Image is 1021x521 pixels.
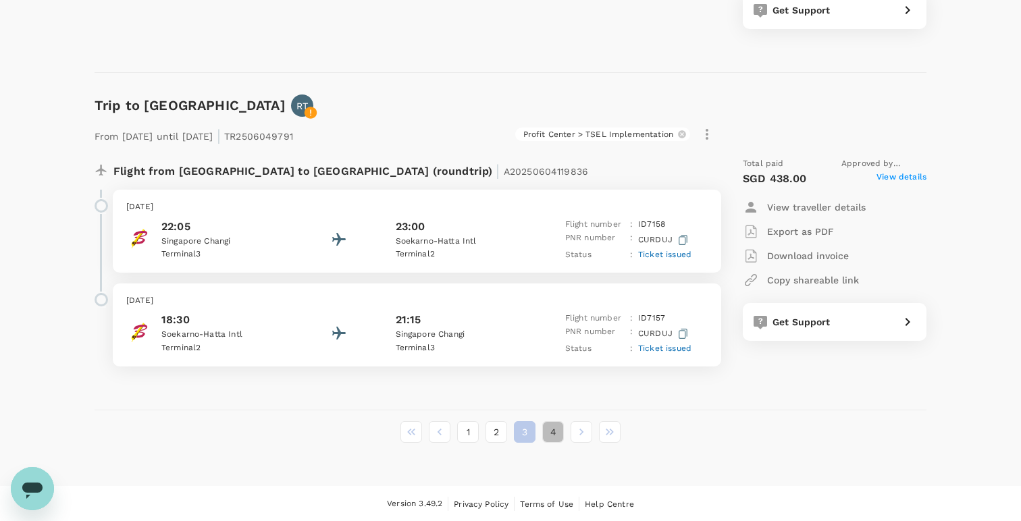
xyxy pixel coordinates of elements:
[743,171,807,187] p: SGD 438.00
[400,421,422,443] button: Go to first page
[126,294,708,308] p: [DATE]
[743,195,866,219] button: View traveller details
[876,171,926,187] span: View details
[126,319,153,346] img: Batik Air
[161,341,283,355] p: Terminal 2
[515,129,681,140] span: Profit Center > TSEL Implementation
[454,499,508,509] span: Privacy Policy
[565,312,625,325] p: Flight number
[638,325,691,342] p: CURDUJ
[95,94,286,116] h6: Trip to [GEOGRAPHIC_DATA]
[542,421,564,443] button: Go to page 4
[630,325,633,342] p: :
[126,225,153,252] img: Batik Air
[565,325,625,342] p: PNR number
[743,244,849,268] button: Download invoice
[630,248,633,262] p: :
[217,126,221,145] span: |
[126,200,708,214] p: [DATE]
[161,248,283,261] p: Terminal 3
[396,248,517,261] p: Terminal 2
[514,421,535,443] button: page 3
[767,273,859,287] p: Copy shareable link
[161,312,283,328] p: 18:30
[599,421,621,443] button: Go to last page
[520,499,573,509] span: Terms of Use
[638,344,691,353] span: Ticket issued
[396,341,517,355] p: Terminal 3
[638,250,691,259] span: Ticket issued
[396,312,421,328] p: 21:15
[743,157,784,171] span: Total paid
[387,497,442,511] span: Version 3.49.2
[630,218,633,231] p: :
[638,312,665,325] p: ID 7157
[630,231,633,248] p: :
[767,249,849,263] p: Download invoice
[743,268,859,292] button: Copy shareable link
[767,225,834,238] p: Export as PDF
[565,231,625,248] p: PNR number
[585,499,634,509] span: Help Centre
[504,166,588,177] span: A20250604119836
[773,317,831,327] span: Get Support
[630,342,633,356] p: :
[397,421,624,443] nav: pagination navigation
[520,497,573,512] a: Terms of Use
[496,161,500,180] span: |
[95,122,293,146] p: From [DATE] until [DATE] TR2506049791
[585,497,634,512] a: Help Centre
[565,248,625,262] p: Status
[454,497,508,512] a: Privacy Policy
[457,421,479,443] button: Go to page 1
[743,219,834,244] button: Export as PDF
[486,421,507,443] button: Go to page 2
[113,157,588,182] p: Flight from [GEOGRAPHIC_DATA] to [GEOGRAPHIC_DATA] (roundtrip)
[767,200,866,214] p: View traveller details
[841,157,926,171] span: Approved by
[296,99,308,113] p: RT
[396,235,517,248] p: Soekarno-Hatta Intl
[515,128,690,141] div: Profit Center > TSEL Implementation
[571,421,592,443] button: Go to next page
[161,235,283,248] p: Singapore Changi
[11,467,54,510] iframe: Button to launch messaging window
[565,342,625,356] p: Status
[396,328,517,341] p: Singapore Changi
[638,218,665,231] p: ID 7158
[565,218,625,231] p: Flight number
[429,421,450,443] button: Go to previous page
[161,328,283,341] p: Soekarno-Hatta Intl
[630,312,633,325] p: :
[161,219,283,235] p: 22:05
[773,5,831,16] span: Get Support
[638,231,691,248] p: CURDUJ
[396,219,425,235] p: 23:00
